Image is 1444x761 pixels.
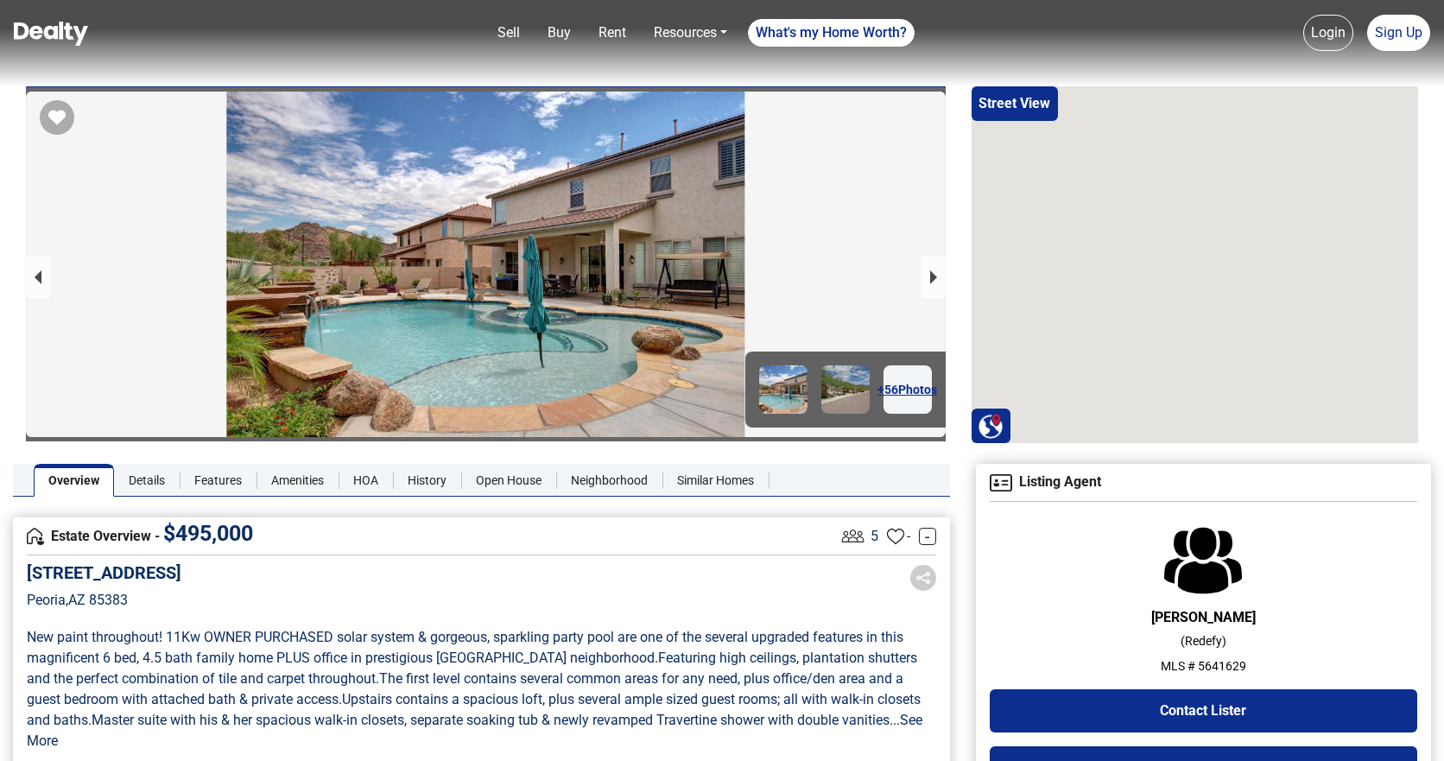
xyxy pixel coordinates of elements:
a: Details [114,464,180,497]
h6: [PERSON_NAME] [990,609,1417,625]
button: Contact Lister [990,689,1417,732]
a: Open House [461,464,556,497]
img: Agent [1164,526,1242,595]
span: The first level contains several common areas for any need, plus office/den area and a guest bedr... [27,670,907,707]
a: HOA [339,464,393,497]
a: Rent [592,16,633,50]
img: Favourites [887,528,904,545]
p: MLS # 5641629 [990,657,1417,675]
a: Neighborhood [556,464,662,497]
span: - [907,526,910,547]
a: What's my Home Worth? [748,19,915,47]
button: next slide / item [921,256,946,298]
button: Street View [972,86,1058,121]
img: Image [821,365,870,414]
span: Master suite with his & her spacious walk-in closets, separate soaking tub & newly revamped Trave... [92,712,890,728]
span: 5 [871,526,878,547]
a: Buy [541,16,578,50]
img: Agent [990,474,1012,491]
img: Dealty - Buy, Sell & Rent Homes [14,22,88,46]
a: Resources [647,16,734,50]
a: History [393,464,461,497]
a: Overview [34,464,114,497]
p: ( Redefy ) [990,632,1417,650]
a: Amenities [256,464,339,497]
a: +56Photos [883,365,932,414]
img: Listing View [838,521,868,551]
span: $ 495,000 [163,521,253,546]
span: Featuring high ceilings, plantation shutters and the perfect combination of tile and carpet throu... [27,650,921,687]
img: Search Homes at Dealty [978,413,1004,439]
a: Similar Homes [662,464,769,497]
h5: [STREET_ADDRESS] [27,562,181,583]
a: Sell [491,16,527,50]
button: previous slide / item [26,256,50,298]
a: Features [180,464,256,497]
a: ...See More [27,712,926,749]
a: - [919,528,936,545]
span: Upstairs contains a spacious loft, plus several ample sized guest rooms; all with walk-in closets... [27,691,924,728]
p: Peoria , AZ 85383 [27,590,181,611]
h4: Listing Agent [990,474,1417,491]
h4: Estate Overview - [27,527,838,546]
span: New paint throughout! 11Kw OWNER PURCHASED solar system & gorgeous, sparkling party pool are one ... [27,629,907,666]
a: Sign Up [1367,15,1430,51]
a: Login [1303,15,1353,51]
img: Overview [27,528,44,545]
img: Image [759,365,807,414]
